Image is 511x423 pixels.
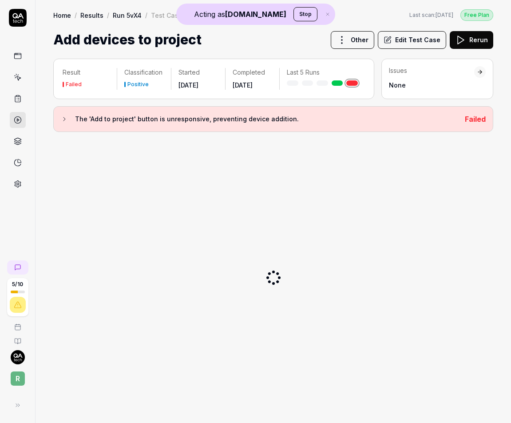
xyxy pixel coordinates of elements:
[53,11,71,20] a: Home
[11,350,25,364] img: 7ccf6c19-61ad-4a6c-8811-018b02a1b829.jpg
[107,11,109,20] div: /
[127,82,149,87] div: Positive
[389,66,474,75] div: Issues
[75,114,458,124] h3: The 'Add to project' button is unresponsive, preventing device addition.
[178,81,198,89] time: [DATE]
[113,11,142,20] a: Run 5vX4
[12,282,23,287] span: 5 / 10
[61,114,458,124] button: The 'Add to project' button is unresponsive, preventing device addition.
[293,7,317,21] button: Stop
[4,364,32,387] button: R
[460,9,493,21] button: Free Plan
[331,31,374,49] button: Other
[11,371,25,386] span: R
[75,11,77,20] div: /
[178,68,218,77] p: Started
[409,11,453,19] span: Last scan:
[63,68,110,77] p: Result
[389,80,474,90] div: None
[80,11,103,20] a: Results
[53,30,202,50] h1: Add devices to project
[145,11,147,20] div: /
[465,115,486,124] span: Failed
[378,31,446,49] button: Edit Test Case
[450,31,493,49] button: Rerun
[66,82,82,87] div: Failed
[287,68,358,77] p: Last 5 Runs
[409,11,453,19] button: Last scan:[DATE]
[4,331,32,345] a: Documentation
[233,68,272,77] p: Completed
[7,260,28,275] a: New conversation
[233,81,253,89] time: [DATE]
[124,68,164,77] p: Classification
[436,12,453,18] time: [DATE]
[151,11,204,20] div: Test Case Result
[4,316,32,331] a: Book a call with us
